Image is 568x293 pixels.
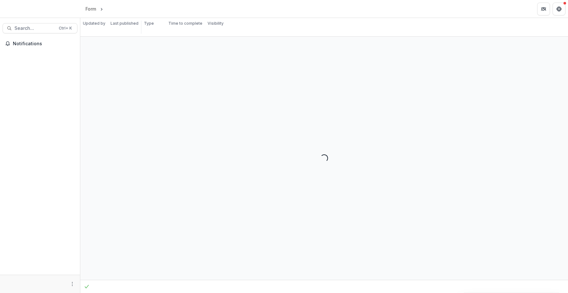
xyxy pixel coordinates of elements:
button: Get Help [553,3,565,15]
span: Notifications [13,41,75,47]
div: Ctrl + K [58,25,73,32]
p: Time to complete [168,21,202,26]
p: Updated by [83,21,105,26]
p: Type [144,21,154,26]
nav: breadcrumb [83,4,132,13]
button: Partners [537,3,550,15]
div: Form [85,5,96,12]
span: Search... [14,26,55,31]
a: Form [83,4,99,13]
p: Last published [111,21,138,26]
button: More [68,280,76,288]
p: Visibility [208,21,224,26]
button: Search... [3,23,77,33]
button: Notifications [3,39,77,49]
